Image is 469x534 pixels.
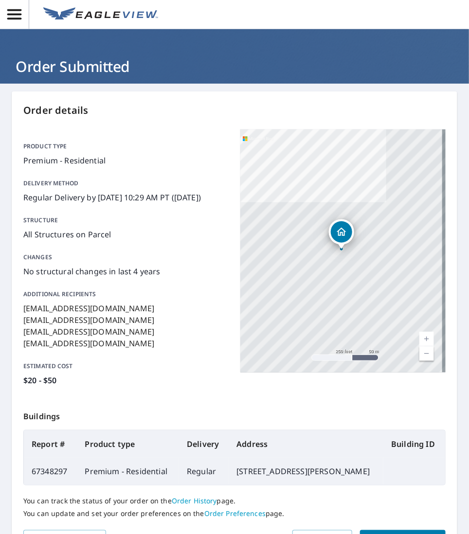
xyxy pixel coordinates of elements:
p: Product type [23,142,229,151]
p: Buildings [23,399,446,430]
p: Premium - Residential [23,155,229,166]
td: 67348297 [24,458,77,485]
p: Additional recipients [23,290,229,299]
div: Dropped pin, building 1, Residential property, 2020 Park Chesapeake Dr Lusby, MD 20657 [329,219,354,249]
p: [EMAIL_ADDRESS][DOMAIN_NAME] [23,314,229,326]
th: Report # [24,430,77,458]
p: All Structures on Parcel [23,229,229,240]
p: No structural changes in last 4 years [23,266,229,277]
p: Regular Delivery by [DATE] 10:29 AM PT ([DATE]) [23,192,229,203]
p: You can update and set your order preferences on the page. [23,510,446,518]
a: Order Preferences [204,509,266,518]
th: Delivery [179,430,229,458]
th: Building ID [383,430,445,458]
p: [EMAIL_ADDRESS][DOMAIN_NAME] [23,338,229,349]
p: [EMAIL_ADDRESS][DOMAIN_NAME] [23,326,229,338]
p: Delivery method [23,179,229,188]
a: EV Logo [37,1,164,28]
p: Changes [23,253,229,262]
p: You can track the status of your order on the page. [23,497,446,506]
th: Product type [77,430,180,458]
td: Regular [179,458,229,485]
img: EV Logo [43,7,158,22]
td: [STREET_ADDRESS][PERSON_NAME] [229,458,383,485]
p: $20 - $50 [23,374,229,386]
h1: Order Submitted [12,56,457,76]
a: Current Level 17, Zoom In [419,332,434,346]
a: Current Level 17, Zoom Out [419,346,434,361]
th: Address [229,430,383,458]
td: Premium - Residential [77,458,180,485]
p: [EMAIL_ADDRESS][DOMAIN_NAME] [23,303,229,314]
a: Order History [172,497,217,506]
p: Structure [23,216,229,225]
p: Order details [23,103,446,118]
p: Estimated cost [23,362,229,371]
